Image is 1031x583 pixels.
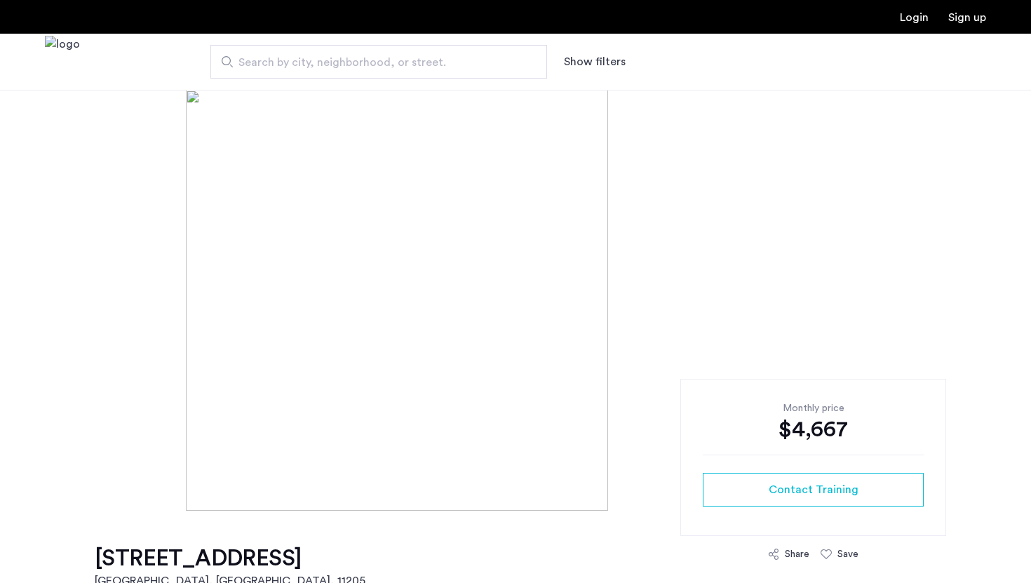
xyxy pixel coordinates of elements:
div: Save [837,547,858,561]
span: Contact Training [769,481,858,498]
button: Show or hide filters [564,53,626,70]
div: $4,667 [703,415,924,443]
a: Login [900,12,929,23]
img: [object%20Object] [186,90,846,511]
h1: [STREET_ADDRESS] [95,544,365,572]
input: Apartment Search [210,45,547,79]
a: Cazamio Logo [45,36,80,88]
button: button [703,473,924,507]
a: Registration [948,12,986,23]
div: Monthly price [703,401,924,415]
div: Share [785,547,809,561]
span: Search by city, neighborhood, or street. [238,54,508,71]
img: logo [45,36,80,88]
